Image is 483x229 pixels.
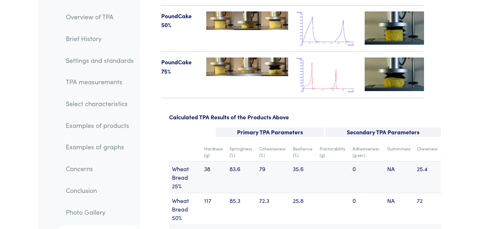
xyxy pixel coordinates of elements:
a: Examples of products [60,117,139,134]
img: poundcake-videotn-75.jpg [365,58,424,91]
td: Wheat Bread 50% [169,193,201,225]
td: Fracturability (g) [317,143,350,161]
a: Select characteristics [60,95,139,112]
td: 25.8 [290,193,317,225]
p: PoundCake 50% [161,11,198,30]
a: Settings and standards [60,52,139,68]
td: Adhesiveness (g.sec) [350,143,384,161]
td: Springiness (%) [227,143,256,161]
td: 72 [414,193,441,225]
td: 79 [256,161,290,193]
td: 0 [350,193,384,225]
td: 117 [201,193,227,225]
a: Concerns [60,160,139,177]
td: 85.3 [227,193,256,225]
td: Resilience (%) [290,143,317,161]
img: poundcake-50-123-tpa.jpg [206,11,288,30]
td: 72.3 [256,193,290,225]
img: poundcake-75-123-tpa.jpg [206,58,288,76]
a: Conclusion [60,182,139,199]
td: 0 [350,161,384,193]
a: Brief History [60,30,139,47]
p: Primary TPA Parameters [216,128,324,137]
td: Cohesiveness (%) [256,143,290,161]
td: 83.6 [227,161,256,193]
a: Photo Gallery [60,204,139,220]
td: Gumminess [384,143,414,161]
a: Overview of TPA [60,9,139,25]
a: TPA measurements [60,74,139,90]
p: Secondary TPA Parameters [325,128,441,137]
img: poundcake-videotn-50.jpg [365,11,424,45]
td: NA [384,161,414,193]
td: 35.6 [290,161,317,193]
td: Wheat Bread 25% [169,161,201,193]
td: NA [384,193,414,225]
td: 25.4 [414,161,441,193]
td: Hardness (g) [201,143,227,161]
td: Chewiness [414,143,441,161]
img: poundcake_tpa_50.png [297,11,356,46]
p: Calculated TPA Results of the Products Above [169,113,441,122]
p: PoundCake 75% [161,58,198,76]
td: 38 [201,161,227,193]
a: Examples of graphs [60,139,139,155]
img: poundcake_tpa_75.png [297,58,356,92]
